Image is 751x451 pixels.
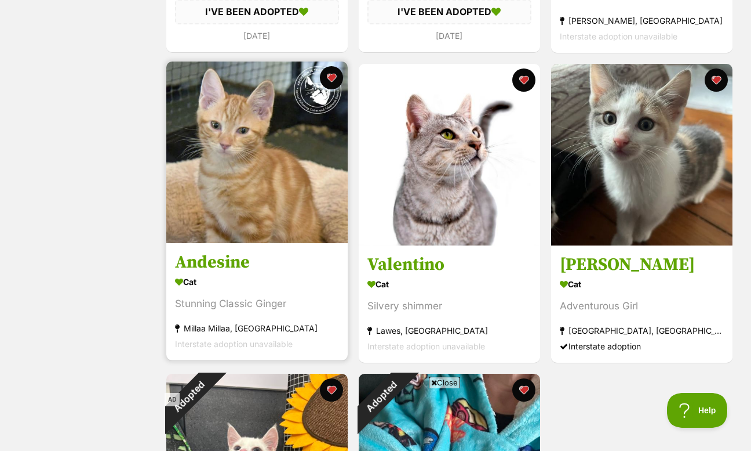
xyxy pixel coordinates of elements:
[429,377,460,388] span: Close
[512,68,535,92] button: favourite
[560,298,724,314] div: Adventurous Girl
[667,393,728,428] iframe: Help Scout Beacon - Open
[175,320,339,336] div: Millaa Millaa, [GEOGRAPHIC_DATA]
[175,273,339,290] div: Cat
[560,338,724,354] div: Interstate adoption
[367,276,531,293] div: Cat
[560,254,724,276] h3: [PERSON_NAME]
[359,64,540,246] img: Valentino
[560,31,677,41] span: Interstate adoption unavailable
[512,378,535,402] button: favourite
[367,323,531,338] div: Lawes, [GEOGRAPHIC_DATA]
[560,13,724,28] div: [PERSON_NAME], [GEOGRAPHIC_DATA]
[320,378,343,402] button: favourite
[165,393,180,406] span: AD
[367,27,531,43] div: [DATE]
[320,66,343,89] button: favourite
[367,341,485,351] span: Interstate adoption unavailable
[175,339,293,349] span: Interstate adoption unavailable
[166,243,348,360] a: Andesine Cat Stunning Classic Ginger Millaa Millaa, [GEOGRAPHIC_DATA] Interstate adoption unavail...
[551,64,732,246] img: Emma
[551,245,732,363] a: [PERSON_NAME] Cat Adventurous Girl [GEOGRAPHIC_DATA], [GEOGRAPHIC_DATA] Interstate adoption favou...
[560,276,724,293] div: Cat
[359,245,540,363] a: Valentino Cat Silvery shimmer Lawes, [GEOGRAPHIC_DATA] Interstate adoption unavailable favourite
[367,298,531,314] div: Silvery shimmer
[560,323,724,338] div: [GEOGRAPHIC_DATA], [GEOGRAPHIC_DATA]
[367,254,531,276] h3: Valentino
[175,27,339,43] div: [DATE]
[175,296,339,312] div: Stunning Classic Ginger
[705,68,728,92] button: favourite
[166,62,348,243] img: Andesine
[175,251,339,273] h3: Andesine
[165,393,586,445] iframe: Advertisement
